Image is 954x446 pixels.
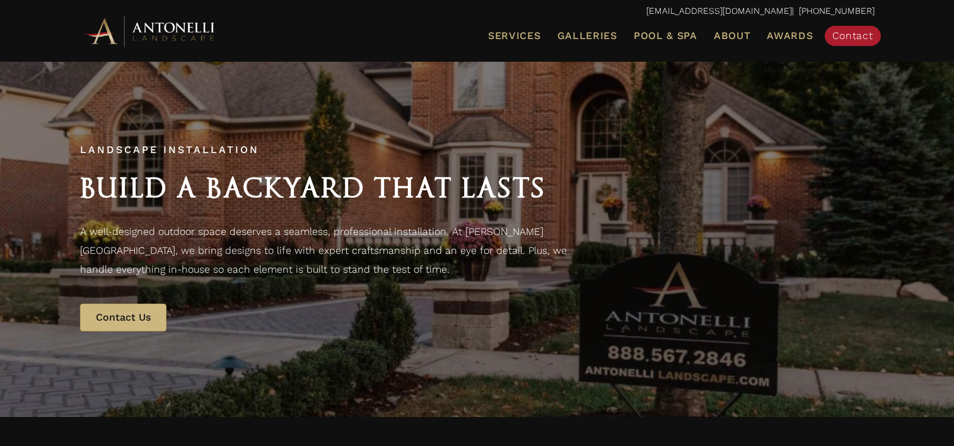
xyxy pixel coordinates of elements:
[646,6,792,16] a: [EMAIL_ADDRESS][DOMAIN_NAME]
[80,14,219,49] img: Antonelli Horizontal Logo
[825,26,881,46] a: Contact
[80,222,572,278] p: A well-designed outdoor space deserves a seamless, professional installation. At [PERSON_NAME][GE...
[832,30,873,42] span: Contact
[80,144,259,156] span: Landscape Installation
[714,31,751,41] span: About
[488,31,541,41] span: Services
[80,3,875,20] p: | [PHONE_NUMBER]
[629,28,702,44] a: Pool & Spa
[80,172,546,203] span: Build a Backyard That Lasts
[80,304,166,331] a: Contact Us
[767,30,813,42] span: Awards
[762,28,818,44] a: Awards
[552,28,622,44] a: Galleries
[709,28,756,44] a: About
[96,311,151,323] span: Contact Us
[634,30,697,42] span: Pool & Spa
[483,28,546,44] a: Services
[557,30,617,42] span: Galleries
